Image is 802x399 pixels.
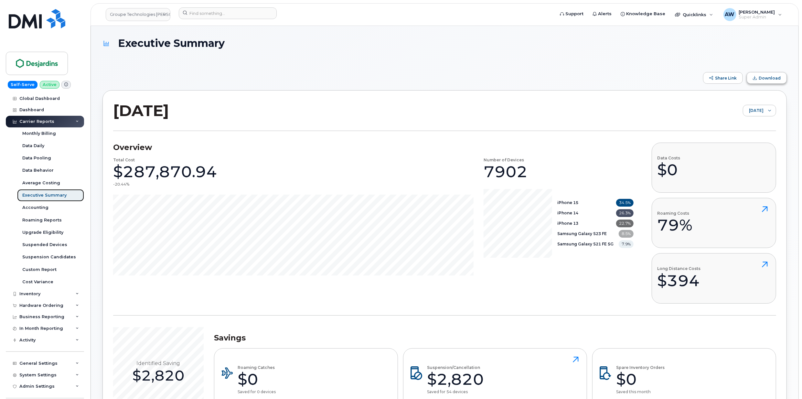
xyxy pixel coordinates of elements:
h3: Overview [113,143,634,152]
h4: Total Cost [113,158,135,162]
button: Roaming Costs79% [652,198,776,248]
div: $0 [238,370,276,389]
span: Identified Saving [137,360,180,367]
b: Samsung Galaxy S21 FE 5G [557,242,614,246]
span: 7.9% [619,240,634,248]
div: 79% [657,215,692,235]
h4: Spare Inventory Orders [616,365,665,370]
span: 8.5% [619,230,634,238]
h4: Roaming Catches [238,365,276,370]
h2: [DATE] [113,101,169,120]
button: Share Link [703,72,743,84]
h4: Roaming Costs [657,211,692,215]
p: Saved for 54 devices [427,389,484,394]
button: Download [747,72,787,84]
span: 26.3% [616,209,634,217]
p: Saved for 0 devices [238,389,276,394]
div: $2,820 [427,370,484,389]
b: Samsung Galaxy S23 FE [557,231,607,236]
b: iPhone 15 [557,200,578,205]
span: 34.5% [616,199,634,207]
h4: Number of Devices [484,158,524,162]
div: $0 [616,370,665,389]
span: September 2025 [743,105,764,117]
span: Executive Summary [118,38,225,49]
h4: Suspension/Cancellation [427,365,484,370]
b: iPhone 14 [557,210,578,215]
span: Download [759,76,781,81]
p: Saved this month [616,389,665,394]
b: iPhone 13 [557,221,578,226]
div: $287,870.94 [113,162,217,181]
span: 22.7% [616,220,634,227]
span: Share Link [715,76,737,81]
h4: Long Distance Costs [657,266,700,271]
div: $0 [657,160,680,179]
div: 7902 [484,162,528,181]
span: $2,820 [132,367,185,384]
h3: Savings [214,333,776,343]
h4: Data Costs [657,156,680,160]
div: $394 [657,271,700,290]
div: -20.44% [113,181,129,187]
button: Long Distance Costs$394 [652,253,776,303]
